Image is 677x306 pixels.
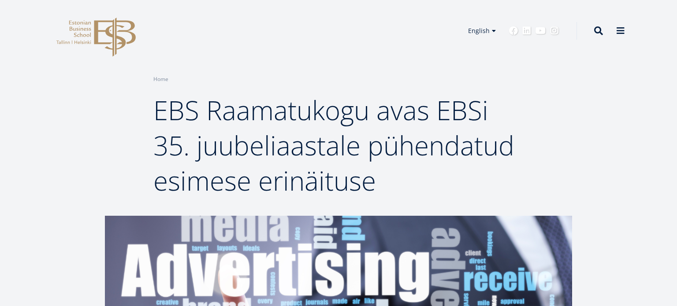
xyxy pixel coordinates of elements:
a: Facebook [509,26,518,35]
a: Linkedin [522,26,531,35]
a: Youtube [536,26,546,35]
a: Instagram [550,26,559,35]
span: EBS Raamatukogu avas EBSi 35. juubeliaastale pühendatud esimese erinäituse [153,92,514,199]
a: Home [153,75,168,84]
